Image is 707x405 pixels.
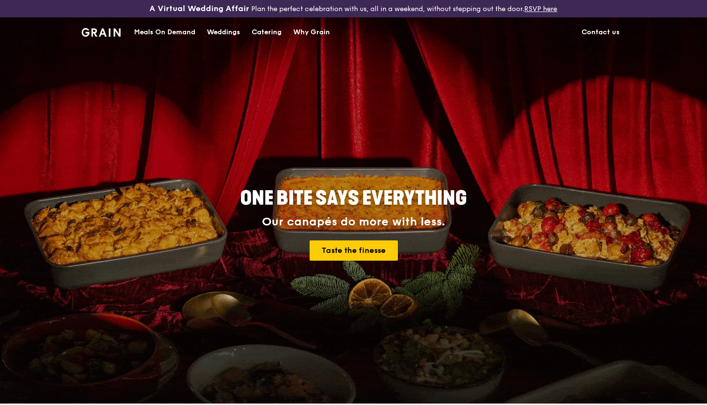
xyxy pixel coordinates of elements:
a: Why Grain [287,18,336,47]
div: Meals On Demand [134,18,195,47]
h3: A Virtual Wedding Affair [150,4,249,14]
div: Why Grain [293,18,330,47]
div: Weddings [207,18,240,47]
a: Weddings [201,18,246,47]
a: Taste the finesse [310,240,398,261]
div: Catering [252,18,282,47]
a: Catering [246,18,287,47]
div: Our canapés do more with less. [180,215,527,229]
a: RSVP here [524,5,557,13]
img: Grain [82,28,121,37]
a: GrainGrain [82,17,121,46]
a: Contact us [576,18,625,47]
div: Plan the perfect celebration with us, all in a weekend, without stepping out the door. [118,4,589,14]
span: ONE BITE SAYS EVERYTHING [240,187,467,210]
